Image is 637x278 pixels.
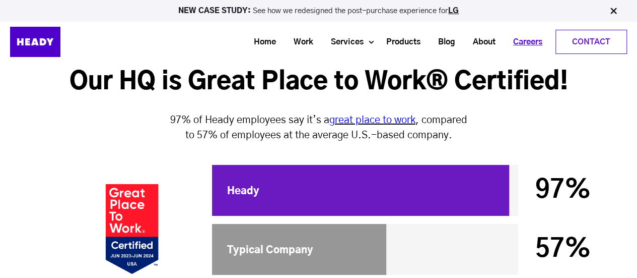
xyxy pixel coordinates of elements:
[227,185,259,198] div: Heady
[374,33,426,51] a: Products
[227,244,313,257] div: Typical Company
[460,33,501,51] a: About
[329,115,415,125] a: great place to work
[5,7,632,15] p: See how we redesigned the post-purchase experience for
[100,184,164,274] img: Heady_2023_Certification_Badge (1)
[535,178,591,203] span: 97%
[168,113,470,143] p: 97% of Heady employees say it’s a , compared to 57% of employees at the average U.S.-based company.
[178,7,253,15] strong: NEW CASE STUDY:
[241,33,281,51] a: Home
[608,6,618,16] img: Close Bar
[86,30,627,54] div: Navigation Menu
[556,30,626,53] a: Contact
[281,33,318,51] a: Work
[10,27,60,57] img: Heady_Logo_Web-01 (1)
[501,33,547,51] a: Careers
[448,7,459,15] a: LG
[318,33,369,51] a: Services
[535,237,591,262] span: 57%
[426,33,460,51] a: Blog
